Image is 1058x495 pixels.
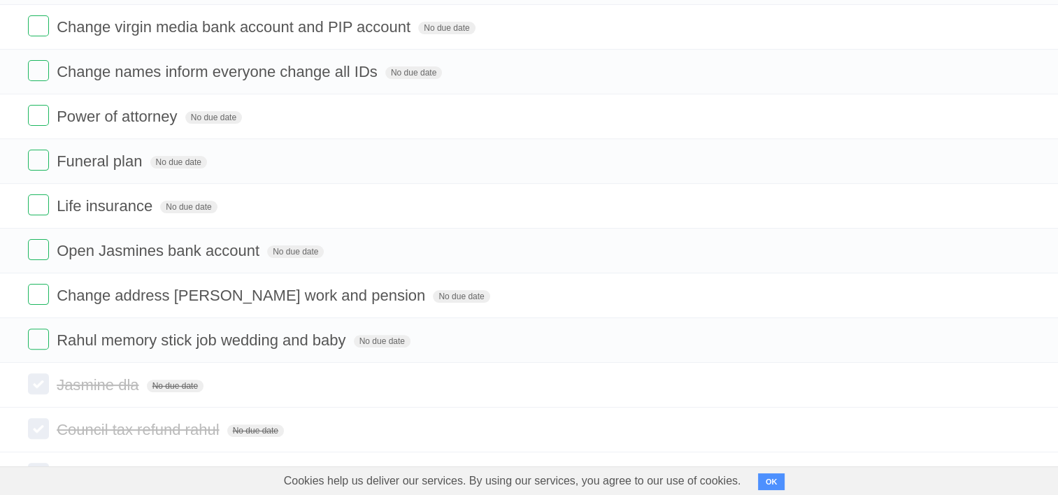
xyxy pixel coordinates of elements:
[57,108,180,125] span: Power of attorney
[28,284,49,305] label: Done
[758,473,785,490] button: OK
[28,373,49,394] label: Done
[28,15,49,36] label: Done
[57,197,156,215] span: Life insurance
[227,424,284,437] span: No due date
[57,18,414,36] span: Change virgin media bank account and PIP account
[418,22,475,34] span: No due date
[385,66,442,79] span: No due date
[147,380,203,392] span: No due date
[57,331,349,349] span: Rahul memory stick job wedding and baby
[57,376,142,394] span: Jasmine dla
[185,111,242,124] span: No due date
[57,63,381,80] span: Change names inform everyone change all IDs
[270,467,755,495] span: Cookies help us deliver our services. By using our services, you agree to our use of cookies.
[28,418,49,439] label: Done
[28,239,49,260] label: Done
[28,60,49,81] label: Done
[57,466,151,483] span: Acasa refund
[433,290,489,303] span: No due date
[267,245,324,258] span: No due date
[57,287,429,304] span: Change address [PERSON_NAME] work and pension
[28,194,49,215] label: Done
[57,421,222,438] span: Council tax refund rahul
[28,463,49,484] label: Done
[57,242,263,259] span: Open Jasmines bank account
[150,156,207,168] span: No due date
[354,335,410,347] span: No due date
[57,152,145,170] span: Funeral plan
[28,150,49,171] label: Done
[160,201,217,213] span: No due date
[28,105,49,126] label: Done
[28,329,49,350] label: Done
